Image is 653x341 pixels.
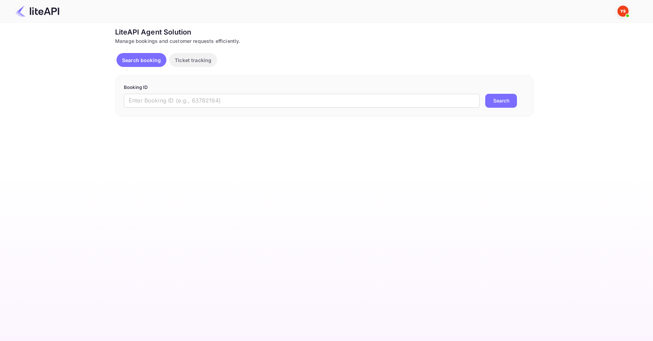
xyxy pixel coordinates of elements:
p: Ticket tracking [175,56,211,64]
img: LiteAPI Logo [15,6,59,17]
p: Search booking [122,56,161,64]
input: Enter Booking ID (e.g., 63782194) [124,94,480,108]
div: Manage bookings and customer requests efficiently. [115,37,534,45]
button: Search [485,94,517,108]
p: Booking ID [124,84,525,91]
img: Yandex Support [617,6,629,17]
div: LiteAPI Agent Solution [115,27,534,37]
